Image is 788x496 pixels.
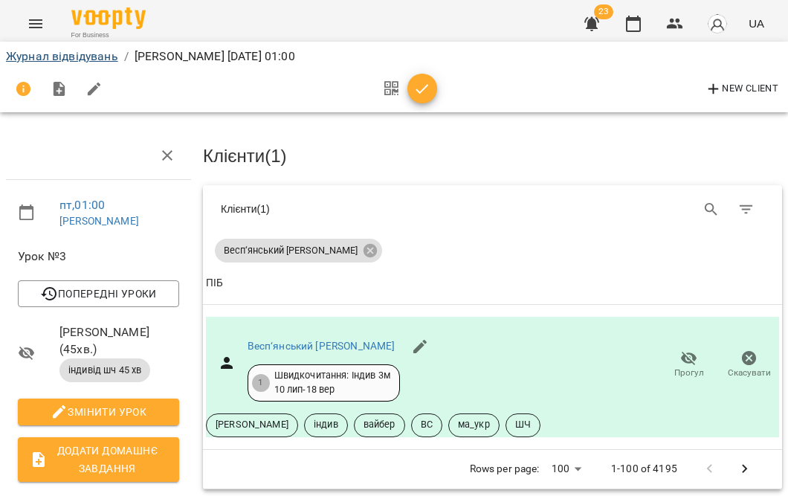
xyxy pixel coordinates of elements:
[71,7,146,29] img: Voopty Logo
[59,364,150,377] span: індивід шч 45 хв
[274,369,390,396] div: Швидкочитання: Індив 3м 10 лип - 18 вер
[124,48,129,65] li: /
[719,344,779,386] button: Скасувати
[449,418,499,431] span: ма_укр
[728,367,771,379] span: Скасувати
[30,403,167,421] span: Змінити урок
[355,418,404,431] span: вайбер
[659,344,719,386] button: Прогул
[6,48,782,65] nav: breadcrumb
[470,462,540,477] p: Rows per page:
[206,274,223,292] div: ПІБ
[18,6,54,42] button: Menu
[18,280,179,307] button: Попередні уроки
[506,418,540,431] span: ШЧ
[674,367,704,379] span: Прогул
[215,239,382,263] div: Весп‘янський [PERSON_NAME]
[203,146,782,166] h3: Клієнти ( 1 )
[30,285,167,303] span: Попередні уроки
[215,244,366,257] span: Весп‘янський [PERSON_NAME]
[727,451,763,487] button: Next Page
[206,274,223,292] div: Sort
[18,399,179,425] button: Змінити урок
[221,202,482,216] div: Клієнти ( 1 )
[594,4,613,19] span: 23
[705,80,778,98] span: New Client
[546,458,587,480] div: 100
[707,13,728,34] img: avatar_s.png
[694,192,729,228] button: Search
[701,77,782,101] button: New Client
[749,16,764,31] span: UA
[203,185,782,233] div: Table Toolbar
[743,10,770,37] button: UA
[59,198,105,212] a: пт , 01:00
[206,274,779,292] span: ПІБ
[412,418,442,431] span: ВС
[18,437,179,482] button: Додати домашнє завдання
[59,215,139,227] a: [PERSON_NAME]
[135,48,295,65] p: [PERSON_NAME] [DATE] 01:00
[6,49,118,63] a: Журнал відвідувань
[18,248,179,265] span: Урок №3
[248,340,395,352] a: Весп‘янський [PERSON_NAME]
[30,442,167,477] span: Додати домашнє завдання
[611,462,677,477] p: 1-100 of 4195
[252,374,270,392] div: 1
[71,30,146,40] span: For Business
[305,418,347,431] span: індив
[729,192,764,228] button: Фільтр
[59,323,179,358] span: [PERSON_NAME] ( 45 хв. )
[207,418,297,431] span: [PERSON_NAME]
